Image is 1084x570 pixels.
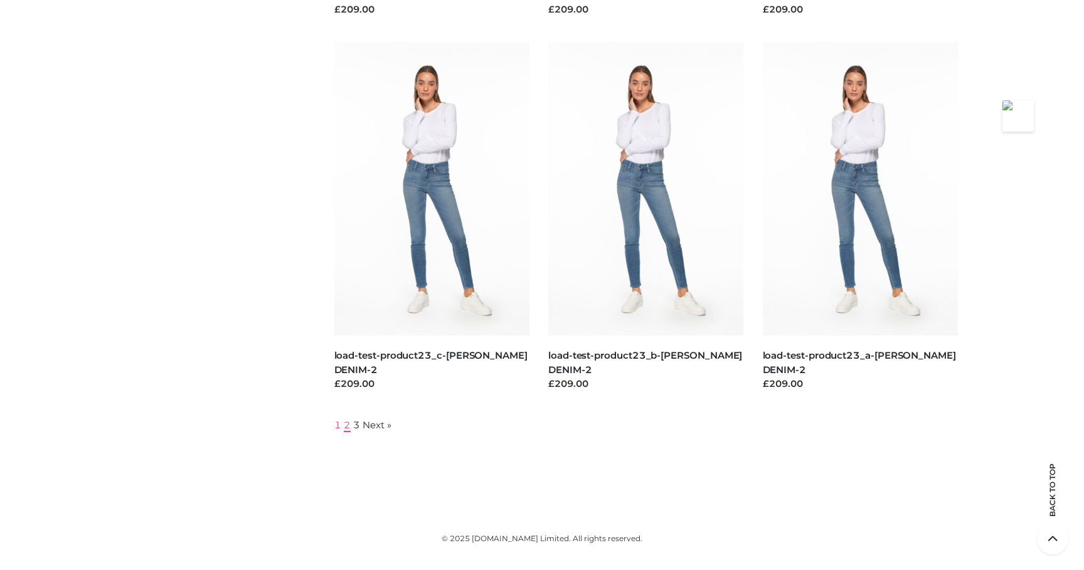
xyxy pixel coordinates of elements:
[344,419,351,431] a: Page 2
[548,42,744,335] img: load-test-product23_b-PARKER SMITH DENIM-2
[334,42,530,335] img: load-test-product23_c-PARKER SMITH DENIM-2
[763,42,959,335] img: load-test-product23_a-PARKER SMITH DENIM-2
[334,377,530,391] div: £209.00
[334,3,530,17] div: £209.00
[334,349,528,376] a: load-test-product23_c-[PERSON_NAME] DENIM-2
[334,419,341,431] span: Page 1
[763,377,959,391] div: £209.00
[353,419,360,431] a: Page 3
[363,419,391,431] a: Next »
[763,349,956,376] a: load-test-product23_a-[PERSON_NAME] DENIM-2
[126,532,958,545] div: © 2025 [DOMAIN_NAME] Limited. All rights reserved.
[548,3,744,17] div: £209.00
[548,377,744,391] div: £209.00
[548,349,742,376] a: load-test-product23_b-[PERSON_NAME] DENIM-2
[1037,485,1068,517] span: Back to top
[763,3,959,17] div: £209.00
